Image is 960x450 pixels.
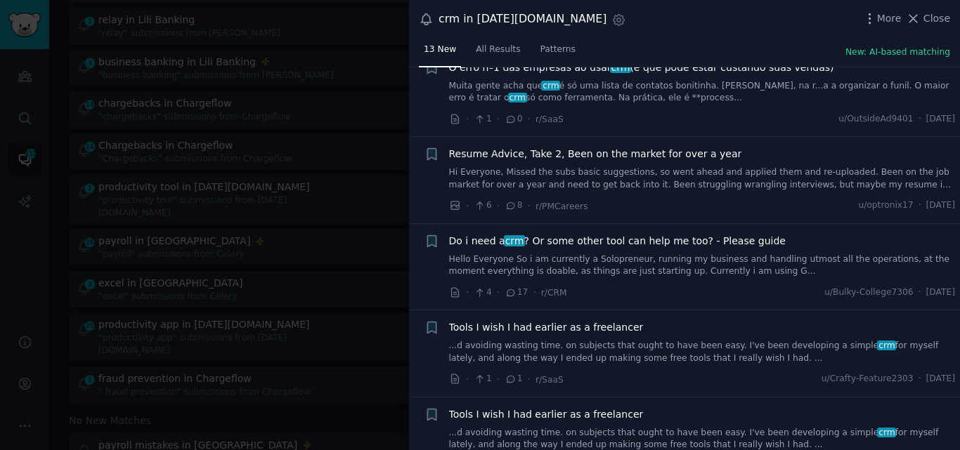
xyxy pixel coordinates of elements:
button: Close [906,11,950,26]
a: Tools I wish I had earlier as a freelancer [449,407,644,422]
span: More [877,11,902,26]
span: · [528,372,531,387]
span: [DATE] [926,113,955,126]
span: crm [610,62,631,73]
span: · [497,112,500,126]
span: 4 [474,286,491,299]
span: 17 [505,286,528,299]
div: crm in [DATE][DOMAIN_NAME] [439,11,607,28]
span: [DATE] [926,286,955,299]
span: · [497,285,500,300]
span: · [466,372,469,387]
span: crm [508,93,527,102]
span: · [919,199,921,212]
span: crm [877,428,896,437]
span: crm [541,81,560,91]
span: · [528,199,531,213]
span: 1 [505,373,522,385]
span: r/CRM [541,288,567,298]
a: Patterns [536,39,580,67]
span: [DATE] [926,199,955,212]
span: 6 [474,199,491,212]
span: O erro nº1 das empresas ao usar (e que pode estar custando suas vendas) [449,60,834,75]
a: Do i need acrm? Or some other tool can help me too? - Please guide [449,234,786,249]
span: · [466,285,469,300]
span: Do i need a ? Or some other tool can help me too? - Please guide [449,234,786,249]
a: Resume Advice, Take 2, Been on the market for over a year [449,147,742,161]
span: · [919,113,921,126]
span: r/SaaS [536,114,564,124]
span: u/optronix17 [858,199,913,212]
a: Hi Everyone, Missed the subs basic suggestions, so went ahead and applied them and re-uploaded. B... [449,166,956,191]
span: · [497,372,500,387]
span: 8 [505,199,522,212]
span: · [466,112,469,126]
span: · [919,373,921,385]
span: u/Crafty-Feature2303 [822,373,914,385]
a: 13 New [419,39,461,67]
button: New: AI-based matching [845,46,950,59]
span: · [919,286,921,299]
a: Tools I wish I had earlier as a freelancer [449,320,644,335]
span: u/OutsideAd9401 [838,113,913,126]
a: Muita gente acha quecrmé só uma lista de contatos bonitinha. [PERSON_NAME], na r...a a organizar ... [449,80,956,105]
span: 1 [474,373,491,385]
span: 13 New [424,44,456,56]
span: 1 [474,113,491,126]
span: · [497,199,500,213]
span: Close [923,11,950,26]
a: All Results [471,39,525,67]
span: All Results [476,44,520,56]
span: · [466,199,469,213]
span: crm [504,235,525,246]
span: r/PMCareers [536,201,588,211]
a: Hello Everyone So i am currently a Solopreneur, running my business and handling utmost all the o... [449,253,956,278]
span: u/Bulky-College7306 [824,286,913,299]
span: 0 [505,113,522,126]
span: [DATE] [926,373,955,385]
span: · [528,112,531,126]
span: · [533,285,536,300]
span: r/SaaS [536,375,564,385]
button: More [862,11,902,26]
span: crm [877,340,896,350]
span: Patterns [540,44,576,56]
a: O erro nº1 das empresas ao usarcrm(e que pode estar custando suas vendas) [449,60,834,75]
a: ...d avoiding wasting time. on subjects that ought to have been easy. I've been developing a simp... [449,340,956,364]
